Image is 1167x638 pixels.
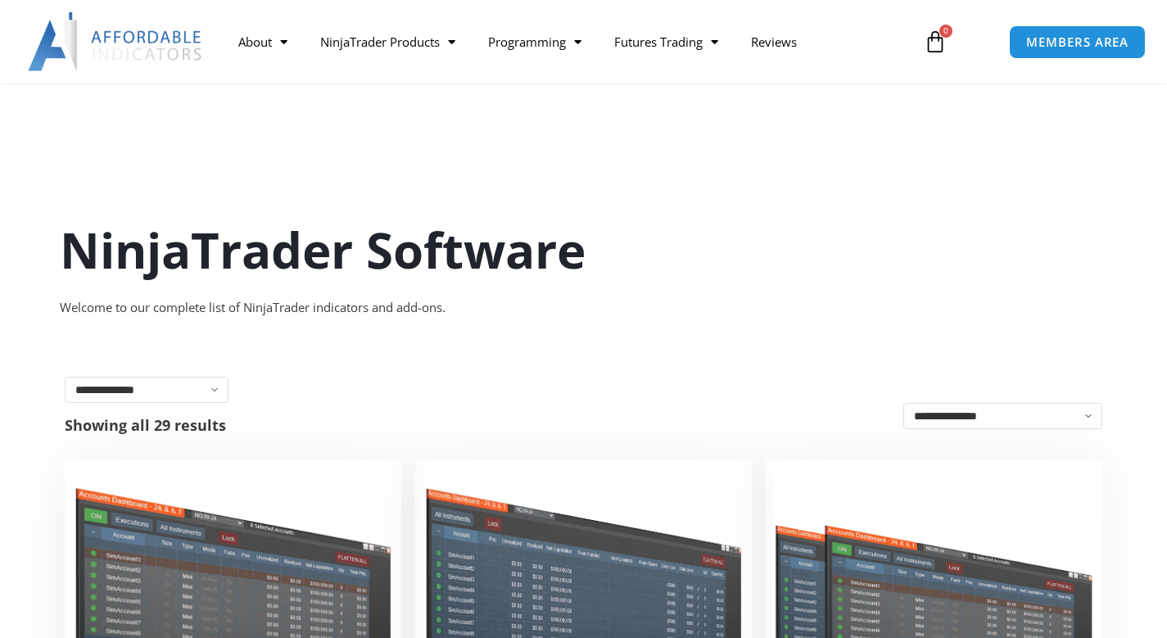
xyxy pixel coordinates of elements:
[222,23,911,61] nav: Menu
[899,18,971,66] a: 0
[598,23,735,61] a: Futures Trading
[222,23,304,61] a: About
[1026,36,1129,48] span: MEMBERS AREA
[28,12,204,71] img: LogoAI | Affordable Indicators – NinjaTrader
[65,418,226,432] p: Showing all 29 results
[472,23,598,61] a: Programming
[1009,25,1146,59] a: MEMBERS AREA
[60,296,1108,319] div: Welcome to our complete list of NinjaTrader indicators and add-ons.
[304,23,472,61] a: NinjaTrader Products
[939,25,952,38] span: 0
[60,215,1108,284] h1: NinjaTrader Software
[735,23,813,61] a: Reviews
[903,403,1102,429] select: Shop order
